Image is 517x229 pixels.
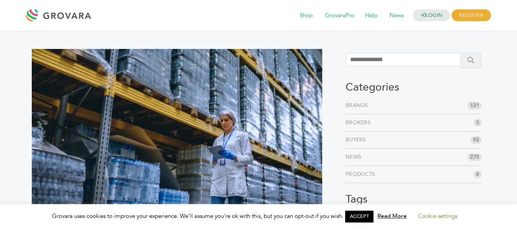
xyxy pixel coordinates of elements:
a: News [384,11,409,20]
a: Brands [346,102,371,109]
a: Products [346,171,378,178]
span: News [384,8,409,23]
span: 92 [471,136,481,144]
a: Help [360,11,383,20]
h3: Tags [346,193,481,206]
span: Grovara uses cookies to improve your experience. We'll assume you're ok with this, but you can op... [52,212,465,220]
h3: Categories [346,81,481,94]
a: Buyers [346,136,369,144]
a: News [346,153,364,161]
span: GrovaraPro [320,8,360,23]
span: REGISTER [452,10,491,21]
span: Help [360,8,383,23]
a: ACCEPT [345,211,373,223]
a: Cookie settings [418,212,457,220]
a: GrovaraPro [320,11,360,20]
a: Read More [377,212,407,220]
span: 121 [468,102,481,109]
span: Shop [294,8,318,23]
a: Brokers [346,119,374,127]
a: LOGIN [413,10,450,21]
a: Shop [294,11,318,20]
span: 275 [468,153,481,161]
span: 3 [474,119,481,127]
span: 6 [474,171,481,178]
